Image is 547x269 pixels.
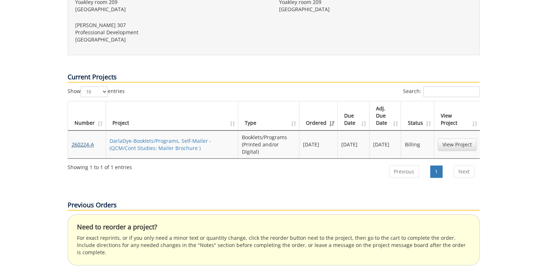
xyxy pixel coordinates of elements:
p: Previous Orders [68,200,480,211]
th: View Project: activate to sort column ascending [434,101,480,131]
p: [GEOGRAPHIC_DATA] [75,36,268,43]
td: [DATE] [299,131,338,158]
a: Next [454,166,474,178]
div: Showing 1 to 1 of 1 entries [68,161,132,171]
p: [PERSON_NAME] 307 [75,22,268,29]
a: Previous [389,166,419,178]
th: Project: activate to sort column ascending [106,101,239,131]
td: [DATE] [369,131,401,158]
label: Show entries [68,86,125,97]
a: 1 [430,166,443,178]
h4: Need to reorder a project? [77,224,470,231]
a: 260224-A [72,141,94,148]
th: Type: activate to sort column ascending [238,101,299,131]
p: Professional Development [75,29,268,36]
a: DarlaDye-Booklets/Programs, Self-Mailer - (QCM/Cont Studies: Mailer Brochure ) [110,137,211,151]
td: Booklets/Programs (Printed and/or Digital) [238,131,299,158]
p: Current Projects [68,72,480,83]
th: Number: activate to sort column ascending [68,101,106,131]
p: [GEOGRAPHIC_DATA] [75,6,268,13]
label: Search: [403,86,480,97]
select: Showentries [81,86,108,97]
th: Status: activate to sort column ascending [401,101,434,131]
th: Adj. Due Date: activate to sort column ascending [369,101,401,131]
a: View Project [438,138,477,151]
th: Ordered: activate to sort column ascending [299,101,338,131]
input: Search: [423,86,480,97]
td: [DATE] [338,131,369,158]
p: [GEOGRAPHIC_DATA] [279,6,472,13]
th: Due Date: activate to sort column ascending [338,101,369,131]
td: Billing [401,131,434,158]
p: For exact reprints, or if you only need a minor text or quantity change, click the reorder button... [77,234,470,256]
